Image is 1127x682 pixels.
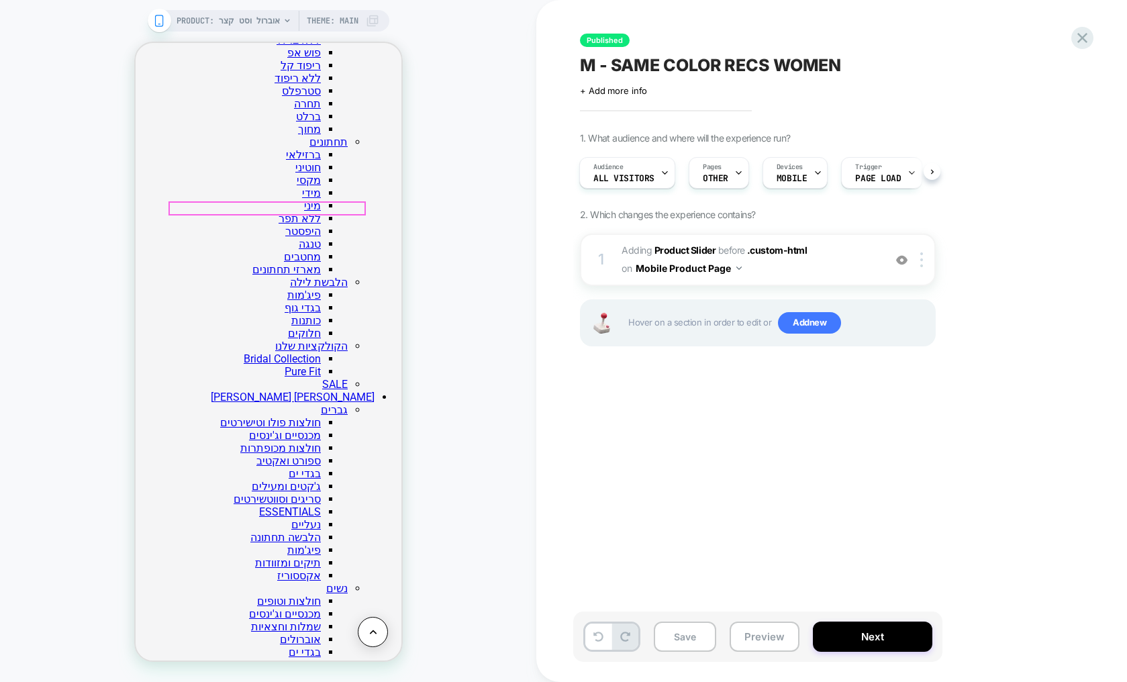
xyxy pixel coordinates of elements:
a: הלבשה תחתונה [115,488,185,501]
span: Trigger [855,162,881,172]
a: שמלות וחצאיות [115,577,185,590]
b: Product Slider [654,244,716,256]
a: מיני [168,156,185,169]
button: Mobile Product Page [636,258,742,278]
a: ללא ריפוד [139,29,185,42]
img: crossed eye [896,254,908,266]
span: Add new [778,312,841,334]
a: נשים [191,539,212,552]
span: BEFORE [718,244,745,256]
div: 1 [595,246,608,273]
a: מכנסיים וג'ינסים [113,386,185,399]
span: .custom-html [747,244,807,256]
span: All Visitors [593,174,654,183]
a: ג'קטים ומעילים [116,437,185,450]
a: Pure Fit [149,322,185,335]
button: Next [813,622,932,652]
a: אוברולים [144,590,185,603]
span: Audience [593,162,624,172]
a: בגדי גוף [149,258,185,271]
a: בגדי ים [153,603,185,616]
a: נעליים [156,475,185,488]
button: Preview [730,622,799,652]
a: מקסי [161,131,185,144]
a: מחוך [162,80,185,93]
a: אקססוריז [142,526,185,539]
span: Adding [622,244,716,256]
span: OTHER [703,174,728,183]
span: Pages [703,162,722,172]
a: מחטבים [148,207,185,220]
button: Back to top [222,574,252,604]
button: Save [654,622,716,652]
span: MOBILE [777,174,807,183]
a: מארזי תחתונים [117,220,185,233]
span: Devices [777,162,803,172]
img: down arrow [736,266,742,270]
a: מידי [166,144,185,156]
a: חולצות פולו וטישירטים [85,373,185,386]
a: SALE [187,335,212,348]
a: הקולקציות שלנו [140,297,212,309]
img: Joystick [588,313,615,334]
a: חלוקים [152,284,185,297]
a: פיג'מות [152,501,185,514]
a: חולצות מכופתרות [105,399,185,411]
span: on [622,260,632,277]
a: פיג'מות [152,246,185,258]
span: Hover on a section in order to edit or [628,312,928,334]
a: טנגה [163,195,185,207]
a: Bridal Collection [108,309,185,322]
a: גברים [185,360,212,373]
span: 2. Which changes the experience contains? [580,209,755,220]
span: + Add more info [580,85,647,96]
span: Published [580,34,630,47]
span: M - SAME COLOR RECS WOMEN [580,55,841,75]
img: close [920,252,923,267]
a: תיקים ומזוודות [119,514,185,526]
a: ברזילאי [150,105,185,118]
a: חוטיני [160,118,185,131]
a: ג'קטים ומעילים [116,616,185,628]
span: Theme: MAIN [307,10,358,32]
a: תחתונים [174,93,212,105]
a: חולצות וטופים [121,552,185,565]
a: ברלט [160,67,185,80]
span: 1. What audience and where will the experience run? [580,132,790,144]
a: היפסטר [150,182,185,195]
a: [PERSON_NAME] [PERSON_NAME] [75,348,239,360]
a: ספורט ואקטיב [121,411,185,424]
a: מכנסיים וג'ינסים [113,565,185,577]
a: סטרפלס [146,42,185,54]
a: כותנות [156,271,185,284]
a: ריפוד קל [145,16,185,29]
span: PRODUCT: אוברול וסט קצר [177,10,280,32]
a: סריגים וסווטשירטים [98,450,185,462]
a: הלבשת לילה [154,233,212,246]
a: תחרה [158,54,185,67]
a: פוש אפ [152,3,185,16]
a: בגדי ים [153,424,185,437]
a: ESSENTIALS [124,462,185,475]
a: ללא תפר [143,169,185,182]
span: Page Load [855,174,901,183]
